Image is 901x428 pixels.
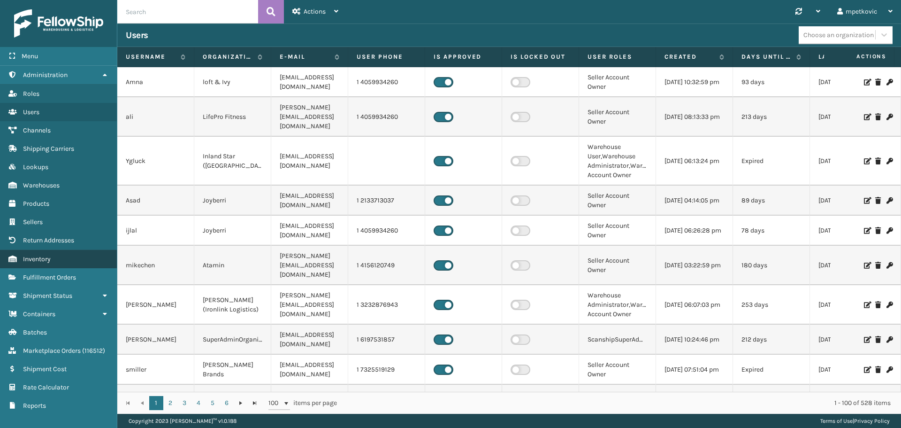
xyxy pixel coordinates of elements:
td: LifePro Fitness [194,97,271,137]
a: 5 [206,396,220,410]
label: User phone [357,53,416,61]
span: items per page [268,396,337,410]
td: 1 4059934260 [348,67,425,97]
i: Edit [864,158,870,164]
td: Expired [733,355,810,385]
i: Change Password [886,79,892,86]
td: Expired [733,137,810,186]
td: 253 days [733,285,810,325]
td: [DATE] 08:13:33 pm [656,97,733,137]
span: Users [23,108,39,116]
td: 89 days [733,186,810,216]
span: Return Addresses [23,236,74,244]
i: Change Password [886,302,892,308]
td: [DATE] 05:47:03 am [810,325,887,355]
span: Marketplace Orders [23,347,81,355]
a: Privacy Policy [854,418,890,424]
td: [DATE] 07:51:04 pm [656,355,733,385]
td: Seller Account Owner [579,385,656,415]
td: [PERSON_NAME][EMAIL_ADDRESS][DOMAIN_NAME] [271,285,348,325]
td: 117 days [733,385,810,415]
span: Products [23,200,49,208]
i: Change Password [886,262,892,269]
td: smiller [117,355,194,385]
td: [EMAIL_ADDRESS][DOMAIN_NAME] [271,385,348,415]
span: ( 116512 ) [82,347,105,355]
a: 1 [149,396,163,410]
td: Seller Account Owner [579,246,656,285]
i: Delete [875,262,881,269]
i: Edit [864,114,870,120]
td: [DATE] 08:51:53 pm [810,285,887,325]
span: Sellers [23,218,43,226]
i: Change Password [886,336,892,343]
label: Is Approved [434,53,493,61]
span: Channels [23,126,51,134]
td: Warehouse Administrator,Warehouse Account Owner [579,285,656,325]
td: [EMAIL_ADDRESS][DOMAIN_NAME] [271,216,348,246]
td: 180 days [733,246,810,285]
td: Atamin [194,246,271,285]
td: 1 4059934260 [348,216,425,246]
td: [EMAIL_ADDRESS][DOMAIN_NAME] [271,186,348,216]
span: Go to the next page [237,399,244,407]
td: [DATE] 06:26:28 pm [656,216,733,246]
label: Days until password expires [741,53,792,61]
td: Inland Star ([GEOGRAPHIC_DATA]) [194,137,271,186]
i: Edit [864,366,870,373]
span: Shipping Carriers [23,145,74,153]
td: 93 days [733,67,810,97]
span: Shipment Status [23,292,72,300]
td: [EMAIL_ADDRESS][DOMAIN_NAME] [271,137,348,186]
td: 1 7325519129 [348,355,425,385]
p: Copyright 2023 [PERSON_NAME]™ v 1.0.188 [129,414,237,428]
img: logo [14,9,103,38]
label: Organization [203,53,253,61]
h3: Users [126,30,148,41]
td: 212 days [733,325,810,355]
td: ScanshipSuperAdministrator [579,325,656,355]
i: Delete [875,197,881,204]
i: Change Password [886,197,892,204]
td: [DATE] 01:22:00 am [810,216,887,246]
td: Seller Account Owner [579,216,656,246]
span: Inventory [23,255,51,263]
td: [DATE] 02:35:13 pm [810,67,887,97]
td: [EMAIL_ADDRESS][DOMAIN_NAME] [271,325,348,355]
span: Actions [304,8,326,16]
span: Containers [23,310,55,318]
span: Actions [827,49,892,64]
td: 1 6197531857 [348,325,425,355]
span: 100 [268,398,283,408]
td: [PERSON_NAME][EMAIL_ADDRESS][DOMAIN_NAME] [271,246,348,285]
td: [PERSON_NAME] [117,285,194,325]
td: [DATE] 05:31:23 pm [656,385,733,415]
i: Delete [875,336,881,343]
td: Seller Account Owner [579,67,656,97]
td: Oaktiv [194,385,271,415]
div: Choose an organization [803,30,874,40]
td: Joyberri [194,186,271,216]
td: [DATE] 06:13:24 pm [656,137,733,186]
td: ijlal [117,216,194,246]
div: 1 - 100 of 528 items [350,398,891,408]
a: Go to the last page [248,396,262,410]
td: [DATE] 07:21:44 pm [810,355,887,385]
i: Edit [864,302,870,308]
td: [EMAIL_ADDRESS][DOMAIN_NAME] [271,355,348,385]
a: 4 [191,396,206,410]
span: Rate Calculator [23,383,69,391]
label: E-mail [280,53,330,61]
td: [EMAIL_ADDRESS][DOMAIN_NAME] [271,67,348,97]
td: [DATE] 10:24:46 pm [656,325,733,355]
td: [DATE] 10:10:30 pm [810,246,887,285]
td: 1 2133713037 [348,186,425,216]
span: Reports [23,402,46,410]
i: Delete [875,158,881,164]
td: [DATE] 02:12:54 am [810,137,887,186]
td: [DATE] 06:07:03 pm [656,285,733,325]
td: Ygluck [117,137,194,186]
span: Shipment Cost [23,365,67,373]
td: [PERSON_NAME] (Ironlink Logistics) [194,285,271,325]
td: [DATE] 12:59:09 pm [810,186,887,216]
